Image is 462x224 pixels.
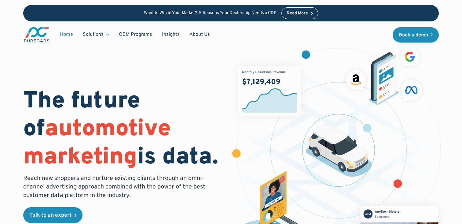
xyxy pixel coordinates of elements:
[238,66,301,116] img: chart showing monthly dealership revenue of $7m
[23,88,224,172] h1: The future of is data.
[144,11,277,16] p: Want to Win in Your Market? 5 Reasons Your Dealership Needs a CDP
[281,7,318,19] a: Read More
[393,27,439,43] a: Book a demo
[343,44,425,105] img: ads on social media and advertising partners
[29,213,71,218] div: Talk to an expert
[23,207,82,223] a: Talk to an expert
[23,174,209,200] p: Reach new shoppers and nurture existing clients through an omni-channel advertising approach comb...
[23,115,171,172] span: automotive marketing
[114,29,157,40] a: OEM Programs
[287,11,308,16] div: Read More
[23,26,50,43] img: purecars logo
[399,33,428,38] div: Book a demo
[185,29,215,40] a: About Us
[83,31,104,38] div: Solutions
[55,29,78,40] a: Home
[157,29,185,40] a: Insights
[23,26,50,43] a: main
[306,124,372,177] img: illustration of a vehicle
[78,29,114,40] div: Solutions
